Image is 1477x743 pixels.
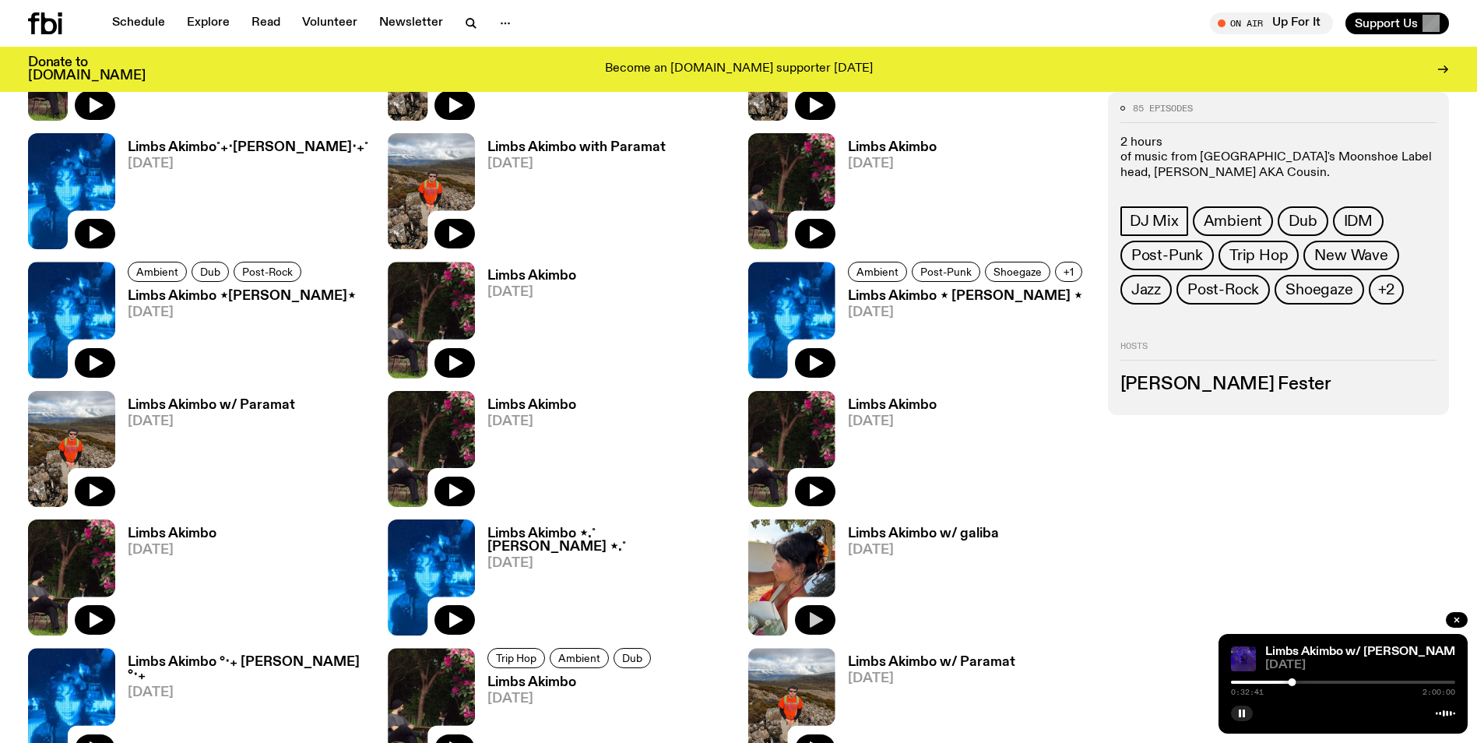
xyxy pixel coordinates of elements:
[835,141,937,249] a: Limbs Akimbo[DATE]
[1265,660,1455,671] span: [DATE]
[128,415,295,428] span: [DATE]
[848,527,999,541] h3: Limbs Akimbo w/ galiba
[848,290,1087,303] h3: Limbs Akimbo ⋆ [PERSON_NAME] ⋆
[848,656,1015,669] h3: Limbs Akimbo w/ Paramat
[1229,247,1288,264] span: Trip Hop
[1120,377,1437,394] h3: [PERSON_NAME] Fester
[1275,275,1363,305] a: Shoegaze
[475,527,729,636] a: Limbs Akimbo ⋆.˚ [PERSON_NAME] ⋆.˚[DATE]
[1210,12,1333,34] button: On AirUp For It
[115,290,356,378] a: Limbs Akimbo ⋆[PERSON_NAME]⋆[DATE]
[1120,342,1437,361] h2: Hosts
[487,141,666,154] h3: Limbs Akimbo with Paramat
[1289,213,1317,230] span: Dub
[622,653,642,664] span: Dub
[1120,275,1172,305] a: Jazz
[1187,281,1259,298] span: Post-Rock
[128,290,356,303] h3: Limbs Akimbo ⋆[PERSON_NAME]⋆
[136,266,178,278] span: Ambient
[128,527,216,541] h3: Limbs Akimbo
[242,12,290,34] a: Read
[487,157,666,171] span: [DATE]
[388,262,475,378] img: Jackson sits at an outdoor table, legs crossed and gazing at a black and brown dog also sitting a...
[487,286,576,299] span: [DATE]
[1204,213,1263,230] span: Ambient
[103,12,174,34] a: Schedule
[1285,281,1352,298] span: Shoegaze
[1193,206,1274,236] a: Ambient
[487,399,576,412] h3: Limbs Akimbo
[487,269,576,283] h3: Limbs Akimbo
[1120,136,1437,181] p: 2 hours of music from [GEOGRAPHIC_DATA]'s Moonshoe Label head, [PERSON_NAME] AKA Cousin.
[115,527,216,636] a: Limbs Akimbo[DATE]
[848,415,937,428] span: [DATE]
[1265,646,1467,658] a: Limbs Akimbo w/ [PERSON_NAME]
[748,391,835,507] img: Jackson sits at an outdoor table, legs crossed and gazing at a black and brown dog also sitting a...
[1176,275,1270,305] a: Post-Rock
[234,262,301,282] a: Post-Rock
[1064,266,1074,278] span: +1
[1345,12,1449,34] button: Support Us
[128,157,368,171] span: [DATE]
[1355,16,1418,30] span: Support Us
[848,544,999,557] span: [DATE]
[128,399,295,412] h3: Limbs Akimbo w/ Paramat
[128,686,369,699] span: [DATE]
[1131,247,1203,264] span: Post-Punk
[614,648,651,668] a: Dub
[28,519,115,636] img: Jackson sits at an outdoor table, legs crossed and gazing at a black and brown dog also sitting a...
[115,141,368,249] a: Limbs Akimbo˚₊‧[PERSON_NAME]‧₊˚[DATE]
[128,544,216,557] span: [DATE]
[835,527,999,636] a: Limbs Akimbo w/ galiba[DATE]
[1055,262,1082,282] button: +1
[487,415,576,428] span: [DATE]
[128,306,356,319] span: [DATE]
[550,648,609,668] a: Ambient
[200,266,220,278] span: Dub
[748,133,835,249] img: Jackson sits at an outdoor table, legs crossed and gazing at a black and brown dog also sitting a...
[605,62,873,76] p: Become an [DOMAIN_NAME] supporter [DATE]
[1378,281,1395,298] span: +2
[1278,206,1328,236] a: Dub
[1369,275,1405,305] button: +2
[848,262,907,282] a: Ambient
[487,676,656,689] h3: Limbs Akimbo
[1314,247,1387,264] span: New Wave
[487,557,729,570] span: [DATE]
[178,12,239,34] a: Explore
[920,266,972,278] span: Post-Punk
[293,12,367,34] a: Volunteer
[475,399,576,507] a: Limbs Akimbo[DATE]
[1333,206,1384,236] a: IDM
[1422,688,1455,696] span: 2:00:00
[28,56,146,83] h3: Donate to [DOMAIN_NAME]
[487,648,545,668] a: Trip Hop
[1133,104,1193,113] span: 85 episodes
[558,653,600,664] span: Ambient
[475,269,576,378] a: Limbs Akimbo[DATE]
[993,266,1042,278] span: Shoegaze
[848,157,937,171] span: [DATE]
[848,672,1015,685] span: [DATE]
[388,391,475,507] img: Jackson sits at an outdoor table, legs crossed and gazing at a black and brown dog also sitting a...
[835,399,937,507] a: Limbs Akimbo[DATE]
[128,141,368,154] h3: Limbs Akimbo˚₊‧[PERSON_NAME]‧₊˚
[1231,688,1264,696] span: 0:32:41
[1303,241,1398,270] a: New Wave
[856,266,899,278] span: Ambient
[475,141,666,249] a: Limbs Akimbo with Paramat[DATE]
[1130,213,1179,230] span: DJ Mix
[1344,213,1373,230] span: IDM
[1120,206,1188,236] a: DJ Mix
[835,290,1087,378] a: Limbs Akimbo ⋆ [PERSON_NAME] ⋆[DATE]
[496,653,536,664] span: Trip Hop
[115,399,295,507] a: Limbs Akimbo w/ Paramat[DATE]
[1219,241,1299,270] a: Trip Hop
[912,262,980,282] a: Post-Punk
[128,262,187,282] a: Ambient
[1120,241,1214,270] a: Post-Punk
[487,692,656,706] span: [DATE]
[848,306,1087,319] span: [DATE]
[848,399,937,412] h3: Limbs Akimbo
[487,527,729,554] h3: Limbs Akimbo ⋆.˚ [PERSON_NAME] ⋆.˚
